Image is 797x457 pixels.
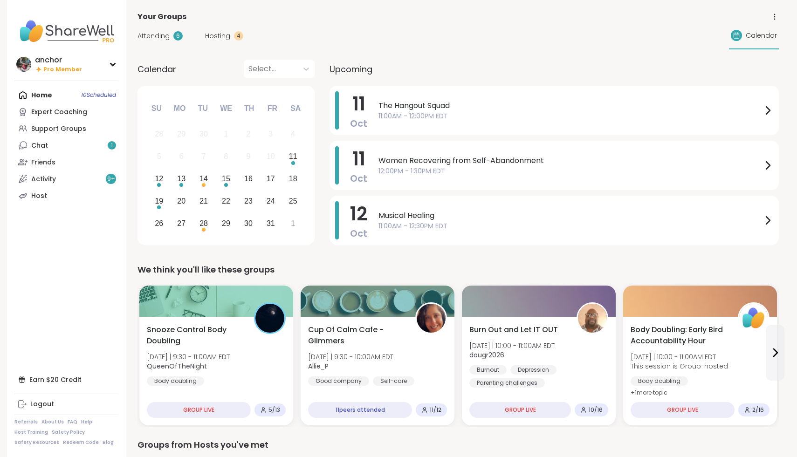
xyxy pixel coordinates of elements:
div: Body doubling [631,376,688,386]
div: 13 [177,172,186,185]
div: Not available Wednesday, October 8th, 2025 [216,147,236,167]
div: 6 [179,150,184,163]
div: Choose Friday, October 31st, 2025 [261,213,281,233]
div: 11 peers attended [308,402,412,418]
div: Self-care [373,376,414,386]
div: Choose Saturday, October 11th, 2025 [283,147,303,167]
a: Help [81,419,92,425]
div: 21 [199,195,208,207]
div: 30 [199,128,208,140]
div: Tu [192,98,213,119]
div: Choose Wednesday, October 15th, 2025 [216,169,236,189]
div: Choose Monday, October 27th, 2025 [172,213,192,233]
div: Not available Thursday, October 2nd, 2025 [239,124,259,144]
div: 12 [155,172,163,185]
a: Referrals [14,419,38,425]
span: [DATE] | 9:30 - 10:00AM EDT [308,352,393,362]
div: 5 [157,150,161,163]
div: GROUP LIVE [147,402,251,418]
div: 8 [224,150,228,163]
span: Cup Of Calm Cafe - Glimmers [308,324,405,347]
a: Redeem Code [63,439,99,446]
div: Not available Friday, October 3rd, 2025 [261,124,281,144]
span: Your Groups [137,11,186,22]
span: Calendar [746,31,777,41]
span: Oct [350,117,367,130]
span: Attending [137,31,170,41]
span: 11:00AM - 12:30PM EDT [378,221,762,231]
div: 1 [224,128,228,140]
div: Choose Thursday, October 23rd, 2025 [239,191,259,211]
div: 29 [222,217,230,230]
div: 4 [291,128,295,140]
b: Allie_P [308,362,329,371]
a: Host Training [14,429,48,436]
div: Parenting challenges [469,378,545,388]
a: Logout [14,396,118,413]
div: Not available Sunday, October 5th, 2025 [149,147,169,167]
div: Choose Wednesday, October 29th, 2025 [216,213,236,233]
div: Expert Coaching [31,108,87,117]
span: Upcoming [330,63,372,75]
div: Choose Tuesday, October 14th, 2025 [194,169,214,189]
span: Musical Healing [378,210,762,221]
a: Safety Policy [52,429,85,436]
span: Burn Out and Let IT OUT [469,324,558,335]
div: 14 [199,172,208,185]
img: ShareWell Nav Logo [14,15,118,48]
div: 19 [155,195,163,207]
div: Not available Friday, October 10th, 2025 [261,147,281,167]
span: Pro Member [43,66,82,74]
div: 27 [177,217,186,230]
div: Choose Monday, October 13th, 2025 [172,169,192,189]
span: 11:00AM - 12:00PM EDT [378,111,762,121]
span: 10 / 16 [589,406,603,414]
a: Host [14,187,118,204]
div: 16 [244,172,253,185]
div: Choose Saturday, October 18th, 2025 [283,169,303,189]
div: 26 [155,217,163,230]
div: 28 [199,217,208,230]
div: Choose Friday, October 17th, 2025 [261,169,281,189]
span: [DATE] | 9:30 - 11:00AM EDT [147,352,230,362]
a: Safety Resources [14,439,59,446]
div: Earn $20 Credit [14,371,118,388]
div: 23 [244,195,253,207]
img: ShareWell [739,304,768,333]
div: month 2025-10 [148,123,304,234]
span: Women Recovering from Self-Abandonment [378,155,762,166]
div: Choose Friday, October 24th, 2025 [261,191,281,211]
img: dougr2026 [578,304,607,333]
div: Friends [31,158,55,167]
div: Not available Saturday, October 4th, 2025 [283,124,303,144]
span: Calendar [137,63,176,75]
span: Body Doubling: Early Bird Accountability Hour [631,324,728,347]
img: QueenOfTheNight [255,304,284,333]
div: Burnout [469,365,507,375]
div: Sa [285,98,306,119]
div: Depression [510,365,557,375]
div: 3 [268,128,273,140]
div: 22 [222,195,230,207]
span: [DATE] | 10:00 - 11:00AM EDT [631,352,728,362]
a: Support Groups [14,120,118,137]
div: We think you'll like these groups [137,263,779,276]
div: 9 [246,150,250,163]
span: [DATE] | 10:00 - 11:00AM EDT [469,341,555,350]
span: 11 [352,146,365,172]
a: Expert Coaching [14,103,118,120]
div: 29 [177,128,186,140]
div: 20 [177,195,186,207]
div: Not available Sunday, September 28th, 2025 [149,124,169,144]
div: Chat [31,141,48,150]
div: We [216,98,236,119]
span: 11 / 12 [430,406,441,414]
b: QueenOfTheNight [147,362,207,371]
div: 4 [234,31,243,41]
div: Su [146,98,167,119]
div: Choose Sunday, October 26th, 2025 [149,213,169,233]
b: dougr2026 [469,350,504,360]
a: Chat1 [14,137,118,154]
div: Not available Tuesday, October 7th, 2025 [194,147,214,167]
span: Hosting [205,31,230,41]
